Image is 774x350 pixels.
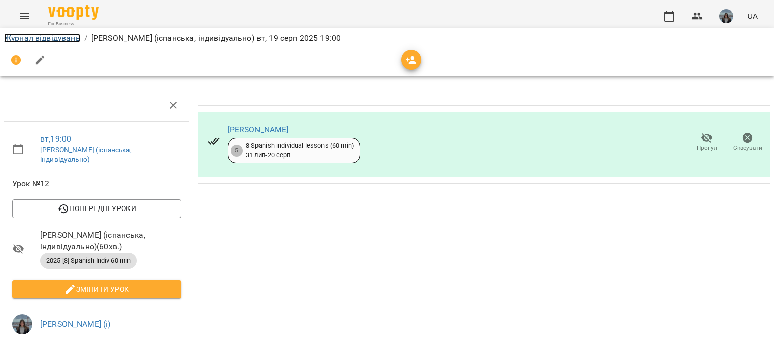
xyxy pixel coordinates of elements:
[697,144,717,152] span: Прогул
[733,144,762,152] span: Скасувати
[743,7,762,25] button: UA
[40,134,71,144] a: вт , 19:00
[686,128,727,157] button: Прогул
[20,283,173,295] span: Змінити урок
[40,319,111,329] a: [PERSON_NAME] (і)
[4,32,770,44] nav: breadcrumb
[719,9,733,23] img: 5016bfd3fcb89ecb1154f9e8b701e3c2.jpg
[12,199,181,218] button: Попередні уроки
[231,145,243,157] div: 5
[40,256,137,265] span: 2025 [8] Spanish Indiv 60 min
[12,178,181,190] span: Урок №12
[48,5,99,20] img: Voopty Logo
[246,141,354,160] div: 8 Spanish individual lessons (60 min) 31 лип - 20 серп
[91,32,341,44] p: [PERSON_NAME] (іспанська, індивідуально) вт, 19 серп 2025 19:00
[12,314,32,334] img: 5016bfd3fcb89ecb1154f9e8b701e3c2.jpg
[12,280,181,298] button: Змінити урок
[84,32,87,44] li: /
[20,202,173,215] span: Попередні уроки
[48,21,99,27] span: For Business
[40,229,181,253] span: [PERSON_NAME] (іспанська, індивідуально) ( 60 хв. )
[228,125,289,134] a: [PERSON_NAME]
[727,128,768,157] button: Скасувати
[40,146,132,164] a: [PERSON_NAME] (іспанська, індивідуально)
[12,4,36,28] button: Menu
[4,33,80,43] a: Журнал відвідувань
[747,11,758,21] span: UA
